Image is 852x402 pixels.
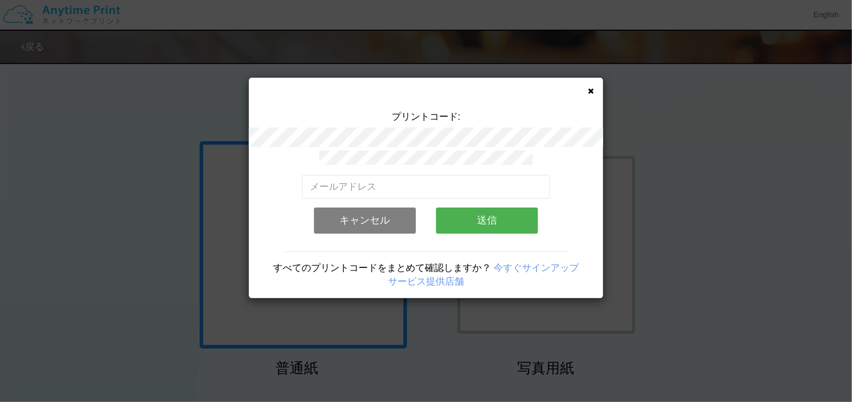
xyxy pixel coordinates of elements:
[273,263,491,273] span: すべてのプリントコードをまとめて確認しますか？
[494,263,579,273] a: 今すぐサインアップ
[388,276,464,286] a: サービス提供店舗
[302,175,550,199] input: メールアドレス
[392,111,460,122] span: プリントコード:
[436,208,538,234] button: 送信
[314,208,416,234] button: キャンセル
